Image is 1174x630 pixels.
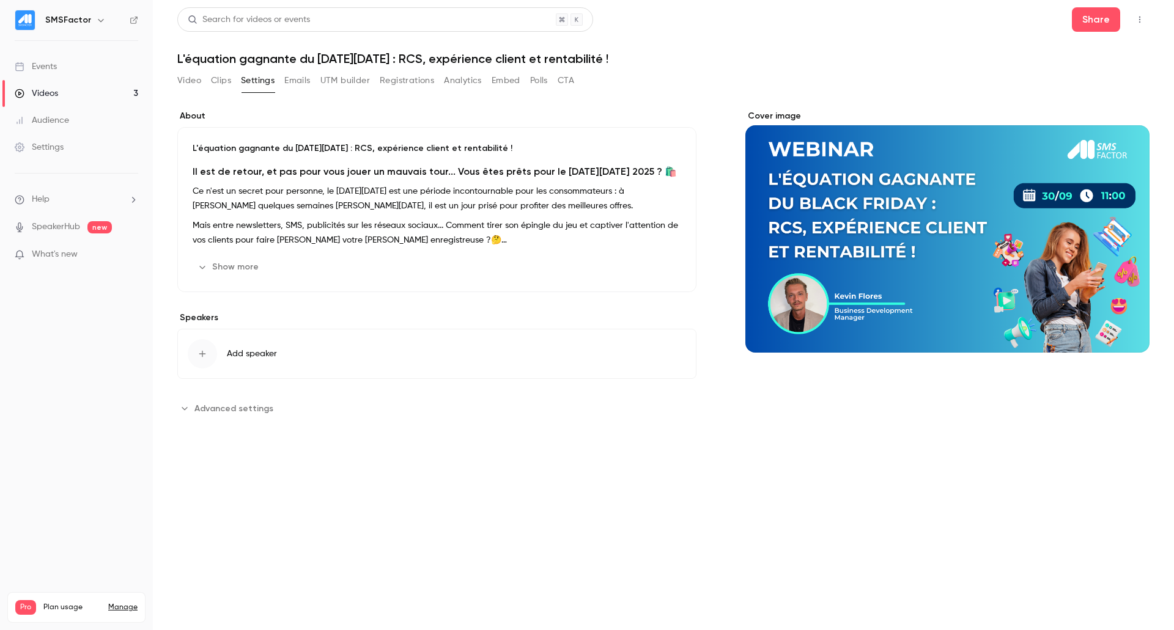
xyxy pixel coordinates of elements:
[227,348,277,360] span: Add speaker
[32,248,78,261] span: What's new
[745,110,1150,353] section: Cover image
[320,71,370,90] button: UTM builder
[32,221,80,233] a: SpeakerHub
[177,110,696,122] label: About
[177,312,696,324] label: Speakers
[193,257,266,277] button: Show more
[193,218,681,247] p: Mais entre newsletters, SMS, publicités sur les réseaux sociaux... Comment tirer son épingle du j...
[177,398,281,418] button: Advanced settings
[177,329,696,379] button: Add speaker
[15,193,138,206] li: help-dropdown-opener
[177,51,1150,66] h1: L'équation gagnante du [DATE][DATE] : RCS, expérience client et rentabilité !
[1130,10,1150,29] button: Top Bar Actions
[241,71,275,90] button: Settings
[558,71,574,90] button: CTA
[15,141,64,153] div: Settings
[193,184,681,213] p: Ce n'est un secret pour personne, le [DATE][DATE] est une période incontournable pour les consomm...
[15,114,69,126] div: Audience
[15,87,58,100] div: Videos
[32,193,50,206] span: Help
[492,71,520,90] button: Embed
[194,402,273,415] span: Advanced settings
[124,249,138,260] iframe: Noticeable Trigger
[177,398,696,418] section: Advanced settings
[87,221,112,233] span: new
[211,71,231,90] button: Clips
[491,236,507,244] strong: 🤔
[15,600,36,615] span: Pro
[1072,7,1120,32] button: Share
[45,14,91,26] h6: SMSFactor
[380,71,434,90] button: Registrations
[444,71,482,90] button: Analytics
[43,603,101,612] span: Plan usage
[745,110,1150,122] label: Cover image
[530,71,548,90] button: Polls
[108,603,138,612] a: Manage
[193,164,681,179] h2: Il est de retour, et pas pour vous jouer un mauvais tour... Vous êtes prêts pour le [DATE][DATE] ...
[193,142,681,155] p: L'équation gagnante du [DATE][DATE] : RCS, expérience client et rentabilité !
[188,13,310,26] div: Search for videos or events
[15,60,57,73] div: Events
[284,71,310,90] button: Emails
[15,10,35,30] img: SMSFactor
[177,71,201,90] button: Video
